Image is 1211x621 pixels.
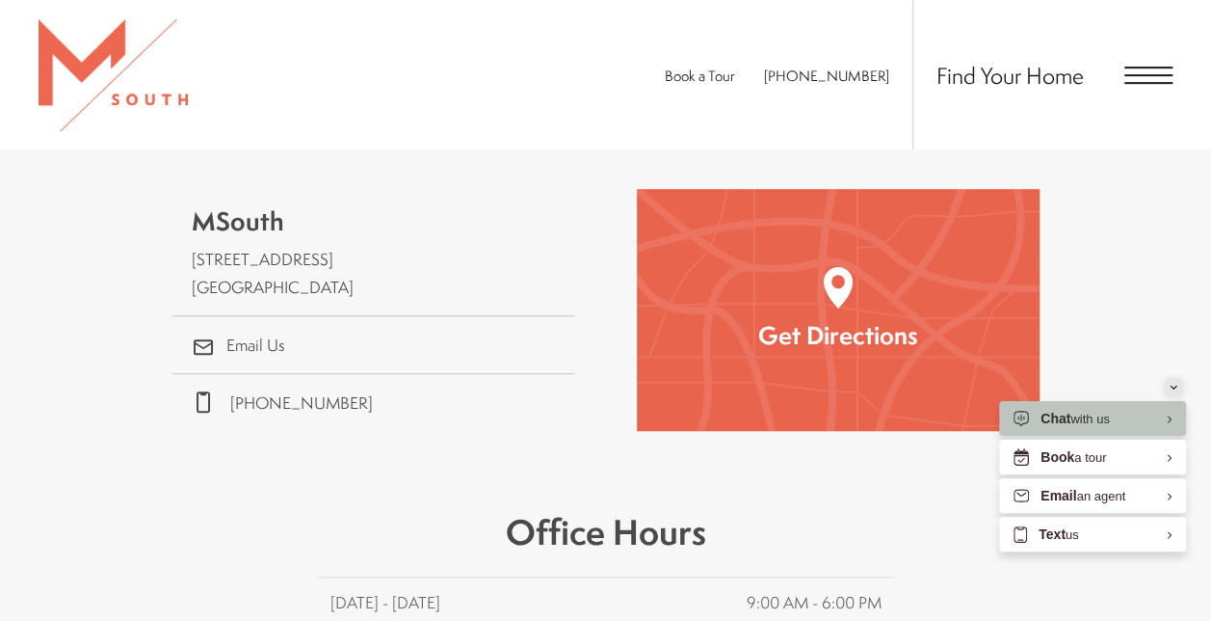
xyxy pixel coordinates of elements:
[192,248,354,298] span: [STREET_ADDRESS] [GEOGRAPHIC_DATA]
[1124,67,1172,84] button: Open Menu
[172,316,575,373] a: Email Us
[764,66,889,86] span: [PHONE_NUMBER]
[230,391,373,414] span: [PHONE_NUMBER]
[317,508,895,578] p: Office Hours
[637,189,1040,431] a: Open Google Maps to Get Directions
[39,19,188,131] img: MSouth
[936,60,1084,91] a: Find Your Home
[172,189,575,315] a: Get Directions to 5110 South Manhattan Avenue Tampa, FL 33611
[676,318,998,353] p: Get Directions
[764,66,889,86] a: Call Us at 813-570-8014
[172,374,575,431] a: Call Us at phone: 813-570-8014
[823,267,852,308] img: Map Pin Icon
[665,66,735,86] a: Book a Tour
[747,591,882,614] p: 9:00 AM - 6:00 PM
[192,203,556,240] p: MSouth
[330,591,440,614] p: [DATE] - [DATE]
